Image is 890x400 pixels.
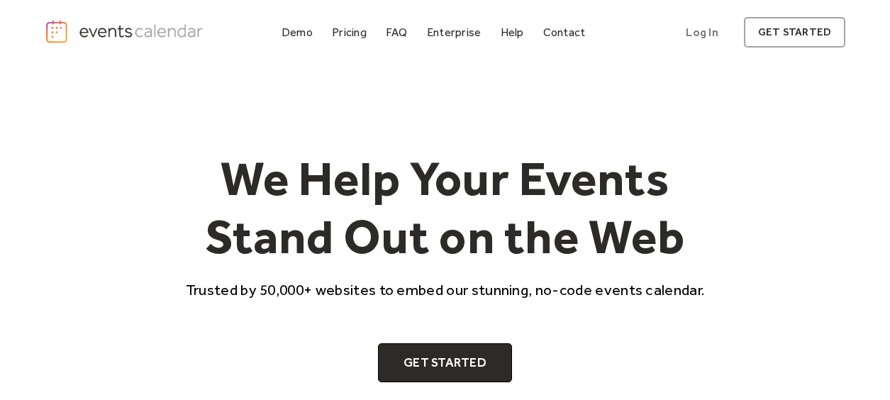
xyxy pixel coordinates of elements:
[495,23,530,42] a: Help
[276,23,318,42] a: Demo
[538,23,591,42] a: Contact
[501,28,524,36] div: Help
[326,23,372,42] a: Pricing
[427,28,481,36] div: Enterprise
[378,343,512,383] a: Get Started
[744,17,845,48] a: get started
[282,28,313,36] div: Demo
[672,17,732,48] a: Log In
[173,150,718,265] h1: We Help Your Events Stand Out on the Web
[421,23,486,42] a: Enterprise
[386,28,408,36] div: FAQ
[173,279,718,300] p: Trusted by 50,000+ websites to embed our stunning, no-code events calendar.
[543,28,586,36] div: Contact
[380,23,413,42] a: FAQ
[332,28,367,36] div: Pricing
